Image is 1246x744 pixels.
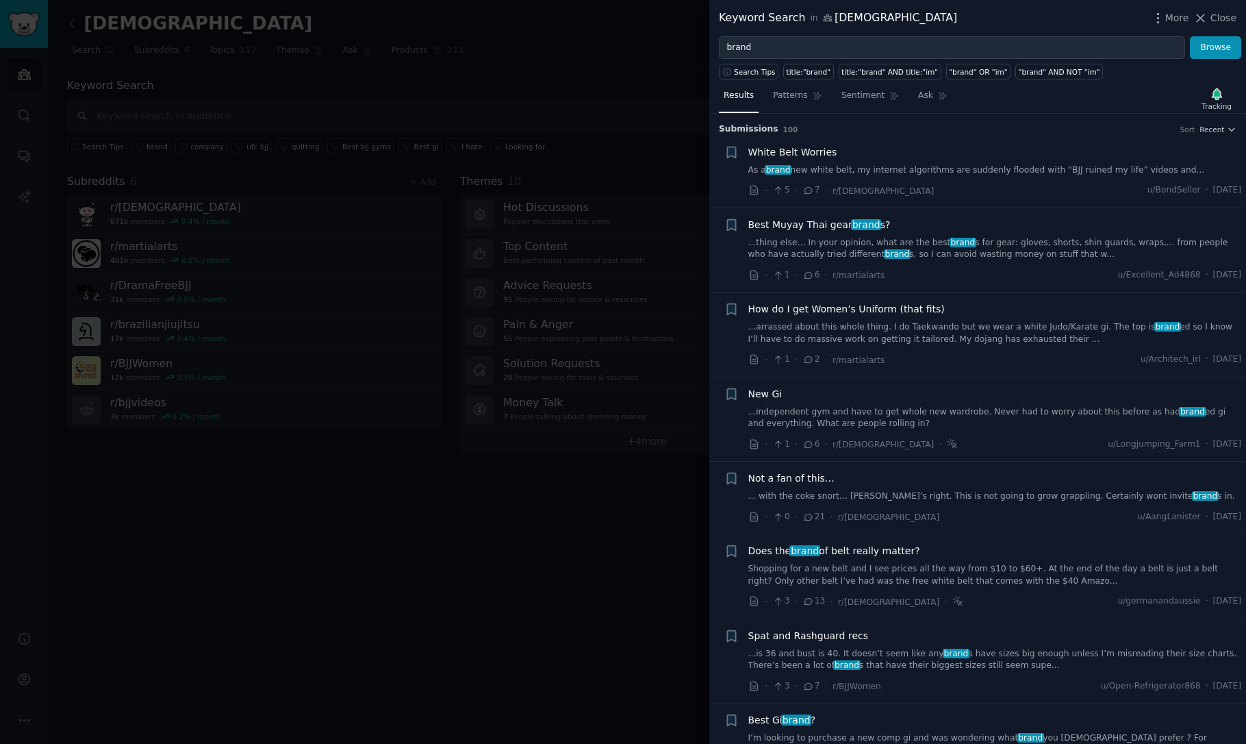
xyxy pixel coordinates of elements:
[1108,438,1200,451] span: u/Longjumping_Farm1
[1213,269,1241,282] span: [DATE]
[1213,354,1241,366] span: [DATE]
[783,125,798,134] span: 100
[1147,184,1201,197] span: u/BondSeller
[765,184,767,198] span: ·
[748,237,1242,261] a: ...thing else… In your opinion, what are the bestbrands for gear: gloves, shorts, shin guards, wr...
[1213,511,1241,523] span: [DATE]
[825,184,828,198] span: ·
[1190,36,1241,60] button: Browse
[781,715,811,726] span: brand
[1197,84,1236,113] button: Tracking
[837,85,904,113] a: Sentiment
[748,218,891,232] span: Best Muyay Thai gear s?
[1019,67,1100,77] div: "brand" AND NOT "im"
[1015,64,1103,79] a: "brand" AND NOT "im"
[772,269,789,282] span: 1
[1117,595,1200,608] span: u/germanandaussie
[825,353,828,367] span: ·
[748,164,1242,177] a: As abrandnew white belt, my internet algorithms are suddenly flooded with “BJJ ruined my life” vi...
[1118,269,1201,282] span: u/Excellent_Ad4868
[719,10,957,27] div: Keyword Search [DEMOGRAPHIC_DATA]
[724,90,754,102] span: Results
[943,649,969,658] span: brand
[795,437,798,451] span: ·
[768,85,826,113] a: Patterns
[1141,354,1201,366] span: u/Architech_irl
[765,165,791,175] span: brand
[795,510,798,524] span: ·
[949,67,1007,77] div: "brand" OR "im"
[1193,11,1236,25] button: Close
[772,184,789,197] span: 5
[1206,680,1208,693] span: ·
[802,511,825,523] span: 21
[830,510,832,524] span: ·
[748,321,1242,345] a: ...arrassed about this whole thing. I do Taekwando but we wear a white Judo/Karate gi. The top is...
[841,90,885,102] span: Sentiment
[748,544,920,558] a: Does thebrandof belt really matter?
[748,713,816,728] span: Best Gi ?
[795,679,798,693] span: ·
[765,679,767,693] span: ·
[825,679,828,693] span: ·
[1201,101,1232,111] div: Tracking
[802,595,825,608] span: 13
[802,269,819,282] span: 6
[783,64,833,79] a: title:"brand"
[851,219,881,230] span: brand
[802,354,819,366] span: 2
[944,595,947,609] span: ·
[787,67,830,77] div: title:"brand"
[748,563,1242,587] a: Shopping for a new belt and I see prices all the way from $10 to $60+. At the end of the day a be...
[1180,125,1195,134] div: Sort
[789,545,819,556] span: brand
[950,238,976,247] span: brand
[773,90,807,102] span: Patterns
[884,249,911,259] span: brand
[748,145,837,160] a: White Belt Worries
[1165,11,1189,25] span: More
[748,302,945,317] a: How do I get Women’s Uniform (that fits)
[772,595,789,608] span: 3
[830,595,832,609] span: ·
[1199,125,1224,134] span: Recent
[1154,322,1181,332] span: brand
[1213,438,1241,451] span: [DATE]
[833,660,860,670] span: brand
[748,406,1242,430] a: ...independent gym and have to get whole new wardrobe. Never had to worry about this before as ha...
[748,218,891,232] a: Best Muyay Thai gearbrands?
[765,510,767,524] span: ·
[734,67,776,77] span: Search Tips
[1213,680,1241,693] span: [DATE]
[772,680,789,693] span: 3
[1137,511,1201,523] span: u/AangLanister
[810,12,817,25] span: in
[802,438,819,451] span: 6
[825,268,828,282] span: ·
[1213,184,1241,197] span: [DATE]
[838,597,939,607] span: r/[DEMOGRAPHIC_DATA]
[1206,269,1208,282] span: ·
[748,629,869,643] a: Spat and Rashguard recs
[1210,11,1236,25] span: Close
[1206,354,1208,366] span: ·
[1206,184,1208,197] span: ·
[795,353,798,367] span: ·
[795,184,798,198] span: ·
[946,64,1010,79] a: "brand" OR "im"
[719,36,1185,60] input: Try a keyword related to your business
[918,90,933,102] span: Ask
[1206,595,1208,608] span: ·
[939,437,941,451] span: ·
[832,682,881,691] span: r/BJJWomen
[772,354,789,366] span: 1
[772,511,789,523] span: 0
[765,268,767,282] span: ·
[832,356,885,365] span: r/martialarts
[748,471,835,486] a: Not a fan of this…
[795,268,798,282] span: ·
